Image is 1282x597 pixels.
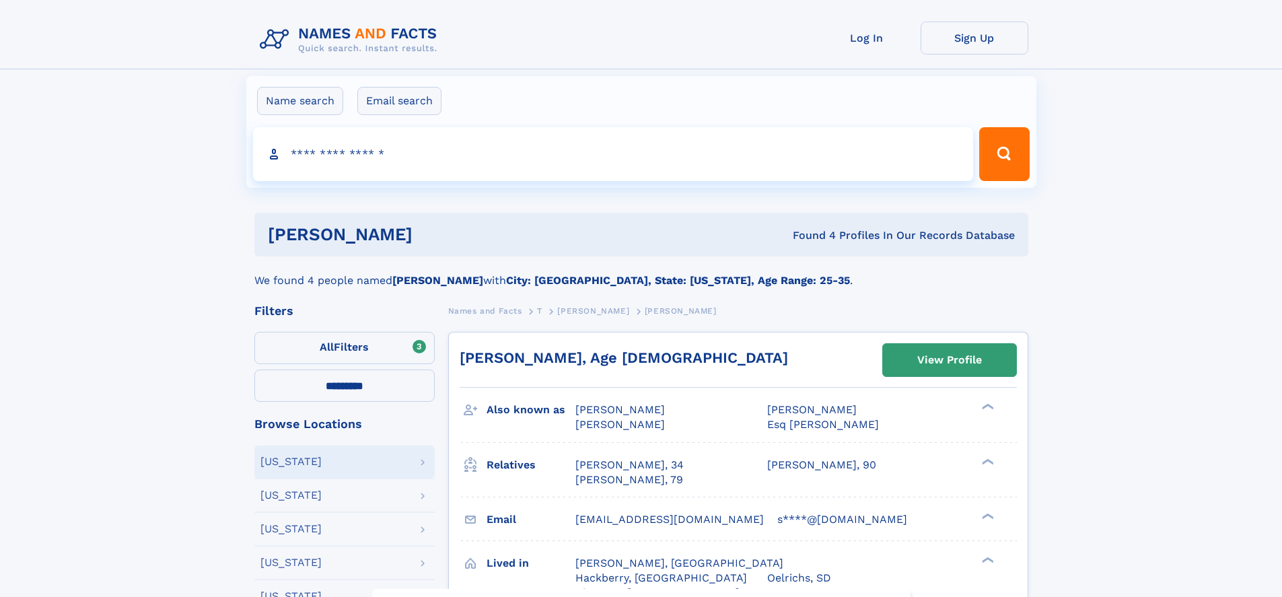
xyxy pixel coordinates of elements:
b: City: [GEOGRAPHIC_DATA], State: [US_STATE], Age Range: 25-35 [506,274,850,287]
div: Browse Locations [254,418,435,430]
a: Names and Facts [448,302,522,319]
div: We found 4 people named with . [254,256,1028,289]
div: Filters [254,305,435,317]
a: [PERSON_NAME], 90 [767,458,876,472]
div: ❯ [978,512,995,520]
span: [EMAIL_ADDRESS][DOMAIN_NAME] [575,513,764,526]
label: Name search [257,87,343,115]
div: [US_STATE] [260,456,322,467]
a: [PERSON_NAME], Age [DEMOGRAPHIC_DATA] [460,349,788,366]
b: [PERSON_NAME] [392,274,483,287]
label: Filters [254,332,435,364]
label: Email search [357,87,441,115]
input: search input [253,127,974,181]
span: All [320,341,334,353]
h3: Email [487,508,575,531]
div: [US_STATE] [260,490,322,501]
h3: Also known as [487,398,575,421]
h3: Relatives [487,454,575,477]
button: Search Button [979,127,1029,181]
span: Hackberry, [GEOGRAPHIC_DATA] [575,571,747,584]
span: [PERSON_NAME] [575,418,665,431]
span: [PERSON_NAME] [575,403,665,416]
div: [US_STATE] [260,524,322,534]
a: [PERSON_NAME], 34 [575,458,684,472]
span: [PERSON_NAME] [767,403,857,416]
a: [PERSON_NAME] [557,302,629,319]
span: T [537,306,542,316]
div: View Profile [917,345,982,376]
h3: Lived in [487,552,575,575]
a: View Profile [883,344,1016,376]
div: ❯ [978,457,995,466]
div: [US_STATE] [260,557,322,568]
span: Oelrichs, SD [767,571,831,584]
div: ❯ [978,402,995,411]
div: Found 4 Profiles In Our Records Database [602,228,1015,243]
a: [PERSON_NAME], 79 [575,472,683,487]
h1: [PERSON_NAME] [268,226,603,243]
span: [PERSON_NAME] [645,306,717,316]
span: [PERSON_NAME] [557,306,629,316]
a: T [537,302,542,319]
a: Sign Up [921,22,1028,55]
a: Log In [813,22,921,55]
div: ❯ [978,555,995,564]
span: Esq [PERSON_NAME] [767,418,879,431]
span: [PERSON_NAME], [GEOGRAPHIC_DATA] [575,557,783,569]
img: Logo Names and Facts [254,22,448,58]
